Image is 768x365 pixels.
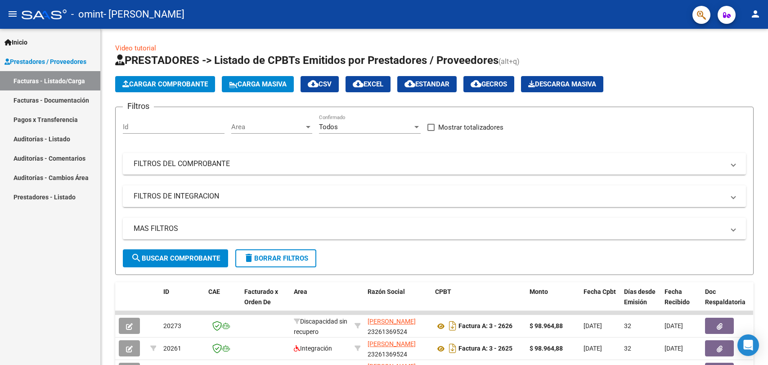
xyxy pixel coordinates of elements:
mat-expansion-panel-header: FILTROS DEL COMPROBANTE [123,153,746,175]
mat-icon: cloud_download [353,78,364,89]
span: [DATE] [665,345,683,352]
button: CSV [301,76,339,92]
strong: Factura A: 3 - 2626 [458,323,512,330]
span: Buscar Comprobante [131,254,220,262]
h3: Filtros [123,100,154,113]
datatable-header-cell: Razón Social [364,282,431,322]
span: [DATE] [665,322,683,329]
span: ID [163,288,169,295]
strong: Factura A: 3 - 2625 [458,345,512,352]
mat-icon: search [131,252,142,263]
mat-expansion-panel-header: MAS FILTROS [123,218,746,239]
span: Estandar [404,80,449,88]
mat-icon: cloud_download [404,78,415,89]
span: Area [294,288,307,295]
span: Fecha Recibido [665,288,690,306]
span: CPBT [435,288,451,295]
div: Open Intercom Messenger [737,334,759,356]
span: Monto [530,288,548,295]
span: Días desde Emisión [624,288,656,306]
strong: $ 98.964,88 [530,322,563,329]
span: - [PERSON_NAME] [103,5,184,24]
button: Carga Masiva [222,76,294,92]
span: [DATE] [584,322,602,329]
span: Discapacidad sin recupero [294,318,347,335]
span: Area [231,123,304,131]
span: Carga Masiva [229,80,287,88]
mat-icon: menu [7,9,18,19]
span: Mostrar totalizadores [438,122,503,133]
datatable-header-cell: Fecha Recibido [661,282,701,322]
mat-icon: cloud_download [308,78,319,89]
span: CSV [308,80,332,88]
i: Descargar documento [447,319,458,333]
button: Descarga Masiva [521,76,603,92]
button: Buscar Comprobante [123,249,228,267]
span: 20273 [163,322,181,329]
button: Estandar [397,76,457,92]
button: Borrar Filtros [235,249,316,267]
mat-icon: person [750,9,761,19]
mat-panel-title: FILTROS DE INTEGRACION [134,191,724,201]
span: (alt+q) [499,57,520,66]
div: 23261369524 [368,316,428,335]
span: Inicio [4,37,27,47]
span: CAE [208,288,220,295]
strong: $ 98.964,88 [530,345,563,352]
span: 32 [624,322,631,329]
button: EXCEL [346,76,391,92]
span: Doc Respaldatoria [705,288,746,306]
span: Prestadores / Proveedores [4,57,86,67]
span: 32 [624,345,631,352]
mat-icon: cloud_download [471,78,481,89]
span: Descarga Masiva [528,80,596,88]
mat-icon: delete [243,252,254,263]
span: Borrar Filtros [243,254,308,262]
div: 23261369524 [368,339,428,358]
datatable-header-cell: CAE [205,282,241,322]
span: Cargar Comprobante [122,80,208,88]
span: - omint [71,5,103,24]
span: EXCEL [353,80,383,88]
span: [PERSON_NAME] [368,340,416,347]
datatable-header-cell: Area [290,282,351,322]
datatable-header-cell: Facturado x Orden De [241,282,290,322]
a: Video tutorial [115,44,156,52]
span: Integración [294,345,332,352]
span: Todos [319,123,338,131]
span: Facturado x Orden De [244,288,278,306]
datatable-header-cell: Doc Respaldatoria [701,282,755,322]
span: [PERSON_NAME] [368,318,416,325]
datatable-header-cell: Fecha Cpbt [580,282,620,322]
span: Razón Social [368,288,405,295]
span: Gecros [471,80,507,88]
span: Fecha Cpbt [584,288,616,295]
span: [DATE] [584,345,602,352]
button: Cargar Comprobante [115,76,215,92]
datatable-header-cell: CPBT [431,282,526,322]
button: Gecros [463,76,514,92]
datatable-header-cell: ID [160,282,205,322]
app-download-masive: Descarga masiva de comprobantes (adjuntos) [521,76,603,92]
span: PRESTADORES -> Listado de CPBTs Emitidos por Prestadores / Proveedores [115,54,499,67]
datatable-header-cell: Días desde Emisión [620,282,661,322]
datatable-header-cell: Monto [526,282,580,322]
mat-panel-title: MAS FILTROS [134,224,724,234]
mat-panel-title: FILTROS DEL COMPROBANTE [134,159,724,169]
span: 20261 [163,345,181,352]
mat-expansion-panel-header: FILTROS DE INTEGRACION [123,185,746,207]
i: Descargar documento [447,341,458,356]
